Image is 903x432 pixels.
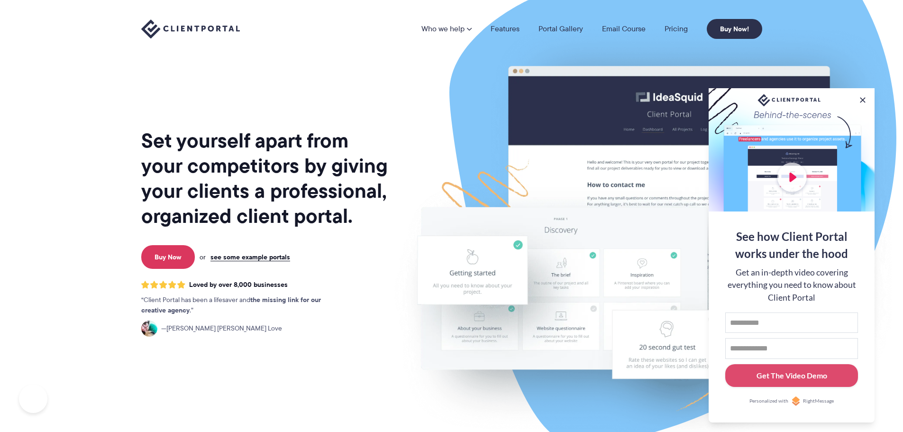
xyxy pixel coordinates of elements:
strong: the missing link for our creative agency [141,294,321,315]
span: or [200,253,206,261]
div: See how Client Portal works under the hood [725,228,858,262]
span: [PERSON_NAME] [PERSON_NAME] Love [161,323,282,334]
a: Personalized withRightMessage [725,396,858,406]
a: Features [491,25,520,33]
iframe: Toggle Customer Support [19,385,47,413]
button: Get The Video Demo [725,364,858,387]
a: Buy Now! [707,19,762,39]
div: Get an in-depth video covering everything you need to know about Client Portal [725,267,858,304]
a: Portal Gallery [538,25,583,33]
p: Client Portal has been a lifesaver and . [141,295,340,316]
div: Get The Video Demo [757,370,827,381]
a: see some example portals [210,253,290,261]
span: Loved by over 8,000 businesses [189,281,288,289]
a: Email Course [602,25,646,33]
a: Buy Now [141,245,195,269]
a: Who we help [421,25,472,33]
a: Pricing [665,25,688,33]
h1: Set yourself apart from your competitors by giving your clients a professional, organized client ... [141,128,390,229]
span: Personalized with [749,397,788,405]
span: RightMessage [803,397,834,405]
img: Personalized with RightMessage [791,396,801,406]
